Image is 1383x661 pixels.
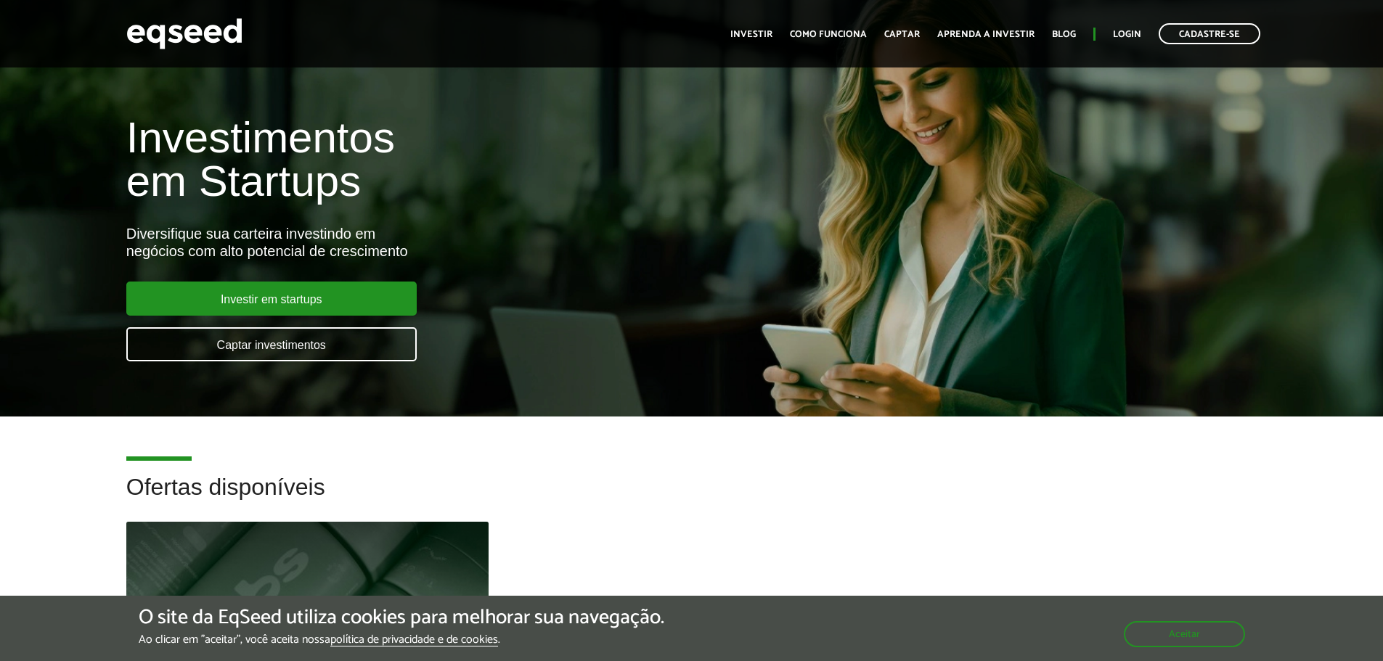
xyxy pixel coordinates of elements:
[1124,621,1245,647] button: Aceitar
[330,634,498,646] a: política de privacidade e de cookies
[937,30,1035,39] a: Aprenda a investir
[1159,23,1260,44] a: Cadastre-se
[126,116,796,203] h1: Investimentos em Startups
[126,225,796,260] div: Diversifique sua carteira investindo em negócios com alto potencial de crescimento
[139,633,664,646] p: Ao clicar em "aceitar", você aceita nossa .
[790,30,867,39] a: Como funciona
[139,607,664,629] h5: O site da EqSeed utiliza cookies para melhorar sua navegação.
[1113,30,1141,39] a: Login
[884,30,920,39] a: Captar
[730,30,772,39] a: Investir
[126,475,1257,522] h2: Ofertas disponíveis
[126,15,242,53] img: EqSeed
[126,327,417,361] a: Captar investimentos
[1052,30,1076,39] a: Blog
[126,282,417,316] a: Investir em startups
